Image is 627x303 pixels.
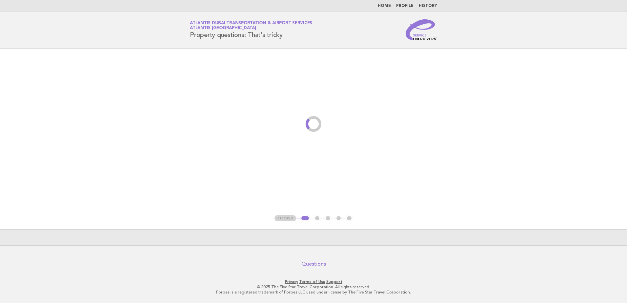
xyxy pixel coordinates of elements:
[378,4,391,8] a: Home
[285,279,298,284] a: Privacy
[113,284,514,290] p: © 2025 The Five Star Travel Corporation. All rights reserved.
[190,26,256,30] span: Atlantis [GEOGRAPHIC_DATA]
[299,279,325,284] a: Terms of Use
[113,290,514,295] p: Forbes is a registered trademark of Forbes LLC used under license by The Five Star Travel Corpora...
[190,21,312,38] h1: Property questions: That's tricky
[396,4,414,8] a: Profile
[326,279,342,284] a: Support
[113,279,514,284] p: · ·
[301,261,326,267] a: Questions
[406,19,437,40] img: Service Energizers
[190,21,312,30] a: Atlantis Dubai Transportation & Airport ServicesAtlantis [GEOGRAPHIC_DATA]
[419,4,437,8] a: History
